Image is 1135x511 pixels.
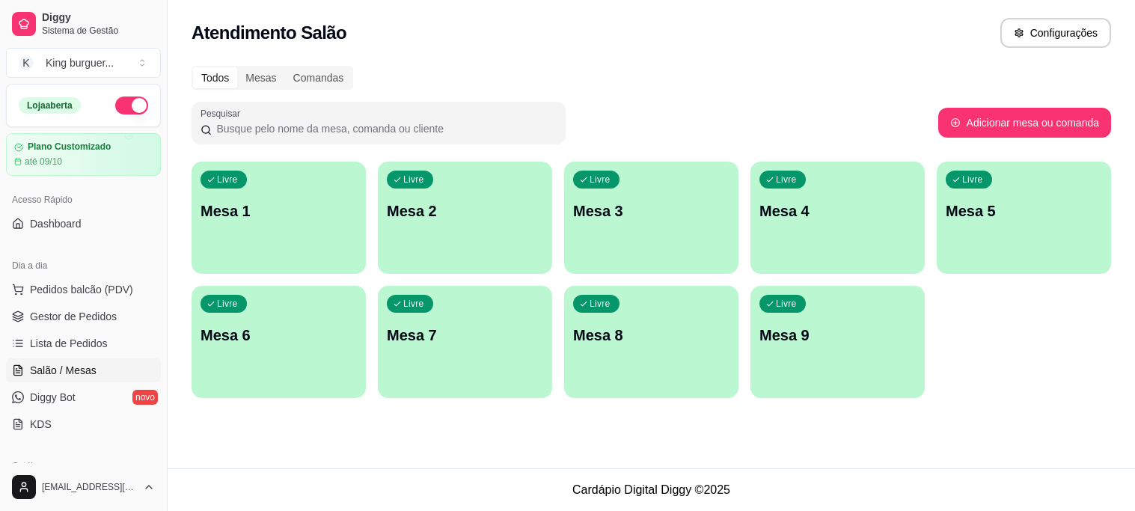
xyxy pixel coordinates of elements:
[30,390,76,405] span: Diggy Bot
[1000,18,1111,48] button: Configurações
[192,21,346,45] h2: Atendimento Salão
[750,162,925,274] button: LivreMesa 4
[193,67,237,88] div: Todos
[201,201,357,221] p: Mesa 1
[6,212,161,236] a: Dashboard
[750,286,925,398] button: LivreMesa 9
[759,325,916,346] p: Mesa 9
[6,48,161,78] button: Select a team
[6,305,161,328] a: Gestor de Pedidos
[573,201,729,221] p: Mesa 3
[378,286,552,398] button: LivreMesa 7
[387,201,543,221] p: Mesa 2
[590,174,611,186] p: Livre
[6,6,161,42] a: DiggySistema de Gestão
[6,133,161,176] a: Plano Customizadoaté 09/10
[776,298,797,310] p: Livre
[168,468,1135,511] footer: Cardápio Digital Diggy © 2025
[403,174,424,186] p: Livre
[6,331,161,355] a: Lista de Pedidos
[403,298,424,310] p: Livre
[237,67,284,88] div: Mesas
[30,282,133,297] span: Pedidos balcão (PDV)
[30,363,97,378] span: Salão / Mesas
[46,55,114,70] div: King burguer ...
[217,298,238,310] p: Livre
[42,481,137,493] span: [EMAIL_ADDRESS][DOMAIN_NAME]
[212,121,557,136] input: Pesquisar
[217,174,238,186] p: Livre
[201,107,245,120] label: Pesquisar
[564,162,738,274] button: LivreMesa 3
[937,162,1111,274] button: LivreMesa 5
[590,298,611,310] p: Livre
[19,55,34,70] span: K
[759,201,916,221] p: Mesa 4
[6,278,161,302] button: Pedidos balcão (PDV)
[6,412,161,436] a: KDS
[776,174,797,186] p: Livre
[192,162,366,274] button: LivreMesa 1
[42,25,155,37] span: Sistema de Gestão
[573,325,729,346] p: Mesa 8
[564,286,738,398] button: LivreMesa 8
[19,97,81,114] div: Loja aberta
[192,286,366,398] button: LivreMesa 6
[30,309,117,324] span: Gestor de Pedidos
[30,216,82,231] span: Dashboard
[378,162,552,274] button: LivreMesa 2
[285,67,352,88] div: Comandas
[387,325,543,346] p: Mesa 7
[6,358,161,382] a: Salão / Mesas
[6,188,161,212] div: Acesso Rápido
[6,254,161,278] div: Dia a dia
[962,174,983,186] p: Livre
[6,469,161,505] button: [EMAIL_ADDRESS][DOMAIN_NAME]
[42,11,155,25] span: Diggy
[115,97,148,114] button: Alterar Status
[28,141,111,153] article: Plano Customizado
[30,417,52,432] span: KDS
[6,454,161,478] div: Catálogo
[6,385,161,409] a: Diggy Botnovo
[938,108,1111,138] button: Adicionar mesa ou comanda
[201,325,357,346] p: Mesa 6
[30,336,108,351] span: Lista de Pedidos
[25,156,62,168] article: até 09/10
[946,201,1102,221] p: Mesa 5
